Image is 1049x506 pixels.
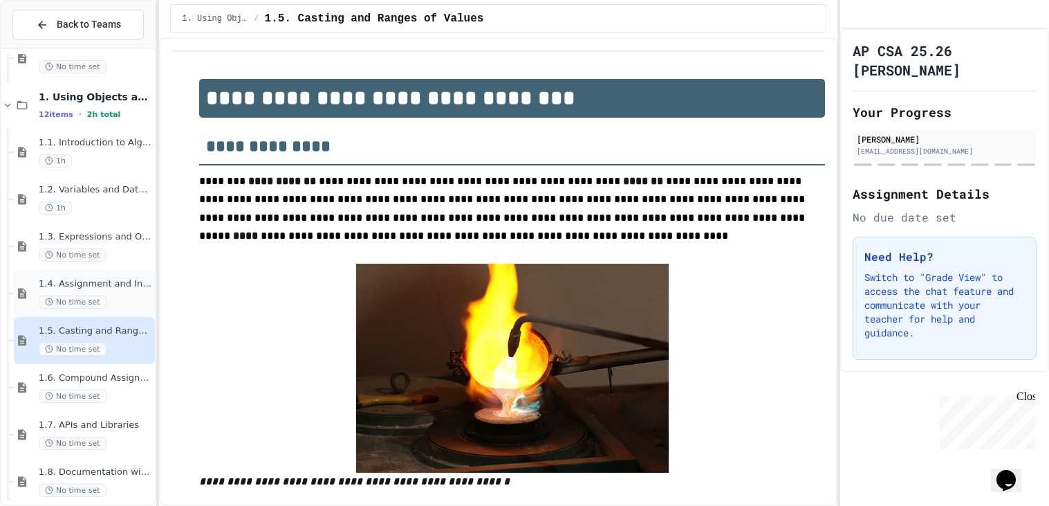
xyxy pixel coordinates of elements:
[39,154,72,168] span: 1h
[39,419,152,431] span: 1.7. APIs and Libraries
[39,110,73,119] span: 12 items
[39,249,106,262] span: No time set
[39,231,152,243] span: 1.3. Expressions and Output [New]
[853,184,1037,204] h2: Assignment Details
[853,209,1037,226] div: No due date set
[857,133,1032,145] div: [PERSON_NAME]
[39,278,152,290] span: 1.4. Assignment and Input
[39,467,152,478] span: 1.8. Documentation with Comments and Preconditions
[39,60,106,73] span: No time set
[39,437,106,450] span: No time set
[39,325,152,337] span: 1.5. Casting and Ranges of Values
[853,102,1037,122] h2: Your Progress
[39,201,72,215] span: 1h
[87,110,121,119] span: 2h total
[39,137,152,149] span: 1.1. Introduction to Algorithms, Programming, and Compilers
[12,10,144,39] button: Back to Teams
[265,10,484,27] span: 1.5. Casting and Ranges of Values
[39,390,106,403] span: No time set
[864,249,1025,265] h3: Need Help?
[39,91,152,103] span: 1. Using Objects and Methods
[6,6,95,88] div: Chat with us now!Close
[254,13,259,24] span: /
[991,451,1035,492] iframe: chat widget
[39,184,152,196] span: 1.2. Variables and Data Types
[182,13,248,24] span: 1. Using Objects and Methods
[39,484,106,497] span: No time set
[39,343,106,356] span: No time set
[39,296,106,309] span: No time set
[934,390,1035,449] iframe: chat widget
[79,109,82,120] span: •
[39,372,152,384] span: 1.6. Compound Assignment Operators
[853,41,1037,80] h1: AP CSA 25.26 [PERSON_NAME]
[57,17,121,32] span: Back to Teams
[857,146,1032,156] div: [EMAIL_ADDRESS][DOMAIN_NAME]
[864,271,1025,340] p: Switch to "Grade View" to access the chat feature and communicate with your teacher for help and ...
